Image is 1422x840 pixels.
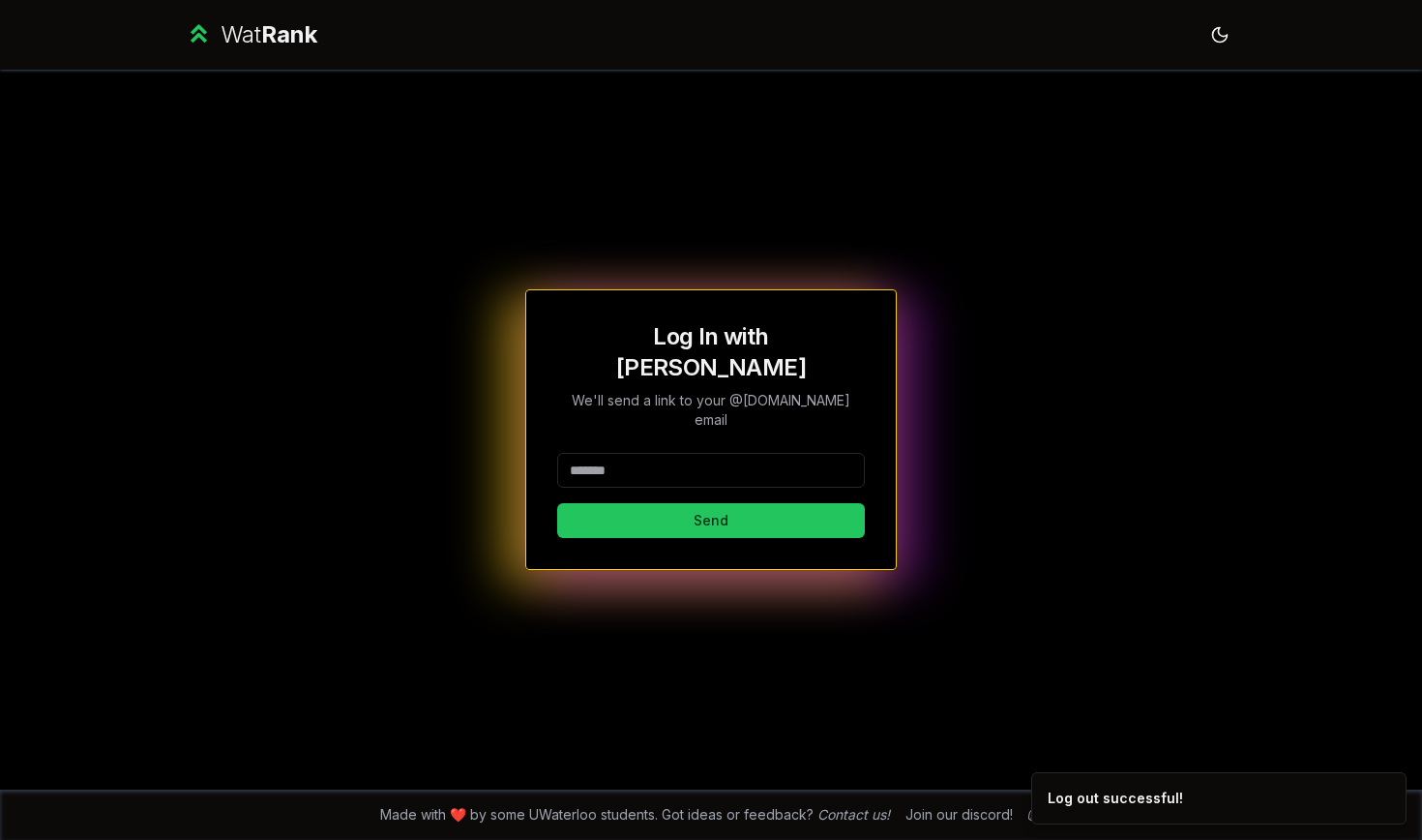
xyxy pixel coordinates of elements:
div: Join our discord! [905,805,1013,825]
a: Contact us! [817,806,890,823]
h1: Log In with [PERSON_NAME] [557,321,865,383]
span: Rank [261,20,317,48]
div: Wat [221,19,317,50]
span: Made with ❤️ by some UWaterloo students. Got ideas or feedback? [380,805,890,825]
p: We'll send a link to your @[DOMAIN_NAME] email [557,391,865,430]
a: WatRank [185,19,317,50]
div: Log out successful! [1048,789,1183,808]
button: Send [557,503,865,538]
